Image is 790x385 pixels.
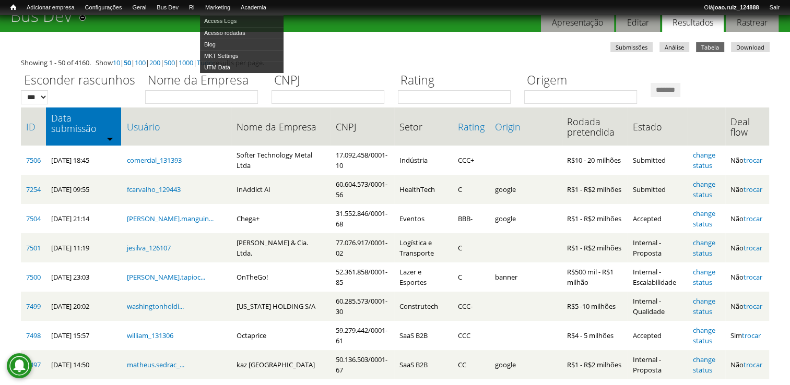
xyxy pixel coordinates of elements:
[458,122,485,132] a: Rating
[231,292,331,321] td: [US_STATE] HOLDING S/A
[490,262,561,292] td: banner
[628,262,688,292] td: Internal - Escalabilidade
[628,233,688,262] td: Internal - Proposta
[126,214,213,223] a: [PERSON_NAME].manguin...
[21,57,769,68] div: Showing 1 - 50 of 4160. Show | | | | | | results per page.
[744,185,762,194] a: trocar
[26,360,41,369] a: 7497
[610,42,653,52] a: Submissões
[126,122,226,132] a: Usuário
[26,331,41,340] a: 7498
[231,321,331,350] td: Octaprice
[725,146,769,175] td: Não
[725,107,769,146] th: Deal flow
[80,3,127,13] a: Configurações
[628,350,688,379] td: Internal - Proposta
[331,292,394,321] td: 60.285.573/0001-30
[331,262,394,292] td: 52.361.858/0001-85
[46,292,121,321] td: [DATE] 20:02
[453,233,490,262] td: C
[46,175,121,204] td: [DATE] 09:55
[126,360,184,369] a: matheus.sedrac_...
[113,58,120,67] a: 10
[331,204,394,233] td: 31.552.846/0001-68
[764,3,785,13] a: Sair
[394,107,453,146] th: Setor
[331,175,394,204] td: 60.604.573/0001-56
[693,238,715,258] a: change status
[26,155,41,165] a: 7506
[164,58,175,67] a: 500
[744,155,762,165] a: trocar
[628,204,688,233] td: Accepted
[562,350,628,379] td: R$1 - R$2 milhões
[699,3,764,13] a: Olájoao.ruiz_124888
[562,321,628,350] td: R$4 - 5 milhões
[126,302,183,311] a: washingtonholdi...
[5,3,21,13] a: Início
[231,350,331,379] td: kaz [GEOGRAPHIC_DATA]
[659,42,689,52] a: Análise
[725,350,769,379] td: Não
[145,71,265,90] label: Nome da Empresa
[179,58,193,67] a: 1000
[21,71,138,90] label: Esconder rascunhos
[616,12,660,32] a: Editar
[731,42,770,52] a: Download
[331,107,394,146] th: CNPJ
[51,113,116,134] a: Data submissão
[693,355,715,375] a: change status
[394,175,453,204] td: HealthTech
[742,331,761,340] a: trocar
[231,146,331,175] td: Softer Technology Metal Ltda
[394,321,453,350] td: SaaS B2B
[331,350,394,379] td: 50.136.503/0001-67
[124,58,131,67] a: 50
[453,350,490,379] td: CC
[331,146,394,175] td: 17.092.458/0001-10
[562,175,628,204] td: R$1 - R$2 milhões
[394,350,453,379] td: SaaS B2B
[562,262,628,292] td: R$500 mil - R$1 milhão
[126,331,173,340] a: william_131306
[127,3,151,13] a: Geral
[628,146,688,175] td: Submitted
[231,262,331,292] td: OnTheGo!
[394,262,453,292] td: Lazer e Esportes
[453,292,490,321] td: CCC-
[744,360,762,369] a: trocar
[453,204,490,233] td: BBB-
[235,3,272,13] a: Academia
[495,122,556,132] a: Origin
[524,71,644,90] label: Origem
[231,175,331,204] td: InAddict AI
[562,204,628,233] td: R$1 - R$2 milhões
[628,175,688,204] td: Submitted
[725,321,769,350] td: Sim
[46,262,121,292] td: [DATE] 23:03
[200,3,235,13] a: Marketing
[562,292,628,321] td: R$5 -10 milhões
[331,233,394,262] td: 77.076.917/0001-02
[10,6,72,32] h1: Bus Dev
[693,267,715,287] a: change status
[26,185,41,194] a: 7254
[231,107,331,146] th: Nome da Empresa
[126,272,205,282] a: [PERSON_NAME].tapioc...
[394,146,453,175] td: Indústria
[151,3,184,13] a: Bus Dev
[726,12,779,32] a: Rastrear
[562,146,628,175] td: R$10 - 20 milhões
[107,135,113,142] img: ordem crescente
[21,3,80,13] a: Adicionar empresa
[628,292,688,321] td: Internal - Qualidade
[744,214,762,223] a: trocar
[453,262,490,292] td: C
[26,214,41,223] a: 7504
[696,42,724,52] a: Tabela
[725,292,769,321] td: Não
[184,3,200,13] a: RI
[46,204,121,233] td: [DATE] 21:14
[628,321,688,350] td: Accepted
[744,302,762,311] a: trocar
